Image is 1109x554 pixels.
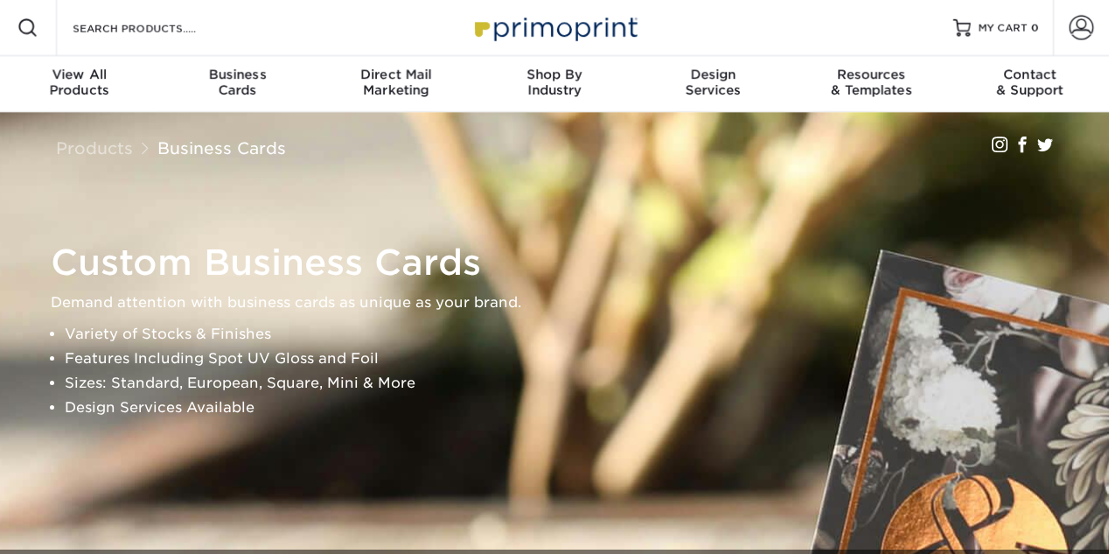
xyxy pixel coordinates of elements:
[65,371,1074,396] li: Sizes: Standard, European, Square, Mini & More
[951,56,1109,112] a: Contact& Support
[475,67,633,82] span: Shop By
[634,56,792,112] a: DesignServices
[317,56,475,112] a: Direct MailMarketing
[158,67,317,98] div: Cards
[1031,22,1039,34] span: 0
[951,67,1109,98] div: & Support
[158,56,317,112] a: BusinessCards
[51,291,1074,315] p: Demand attention with business cards as unique as your brand.
[51,242,1074,284] h1: Custom Business Cards
[978,21,1028,36] span: MY CART
[634,67,792,98] div: Services
[56,138,133,158] a: Products
[65,396,1074,420] li: Design Services Available
[634,67,792,82] span: Design
[317,67,475,82] span: Direct Mail
[65,322,1074,347] li: Variety of Stocks & Finishes
[158,67,317,82] span: Business
[317,67,475,98] div: Marketing
[792,67,951,82] span: Resources
[157,138,286,158] a: Business Cards
[467,9,642,46] img: Primoprint
[792,67,951,98] div: & Templates
[71,18,241,39] input: SEARCH PRODUCTS.....
[475,67,633,98] div: Industry
[475,56,633,112] a: Shop ByIndustry
[65,347,1074,371] li: Features Including Spot UV Gloss and Foil
[951,67,1109,82] span: Contact
[792,56,951,112] a: Resources& Templates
